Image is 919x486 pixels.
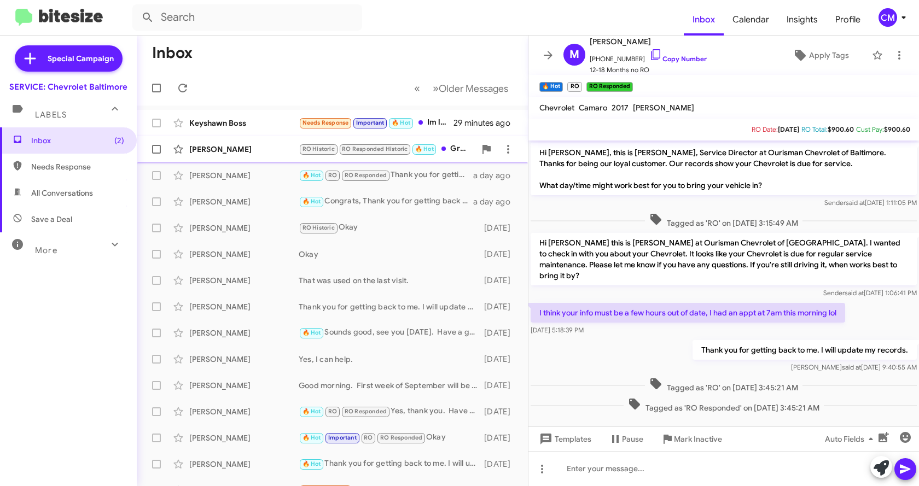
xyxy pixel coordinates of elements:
[828,125,854,133] span: $900.60
[652,429,731,449] button: Mark Inactive
[303,119,349,126] span: Needs Response
[15,45,123,72] a: Special Campaign
[392,119,410,126] span: 🔥 Hot
[586,82,633,92] small: RO Responded
[299,458,483,470] div: Thank you for getting back to me. I will update my records.
[693,340,917,360] p: Thank you for getting back to me. I will update my records.
[299,195,473,208] div: Congrats, Thank you for getting back to me. I will update my records.
[189,222,299,233] div: [PERSON_NAME]
[483,249,519,260] div: [DATE]
[303,408,321,415] span: 🔥 Hot
[569,46,579,63] span: M
[303,172,321,179] span: 🔥 Hot
[299,143,475,155] div: Great, see you the 27th at 12
[31,188,93,198] span: All Conversations
[809,45,849,65] span: Apply Tags
[483,432,519,443] div: [DATE]
[453,118,519,128] div: 29 minutes ago
[299,405,483,418] div: Yes, thank you. Have a great weekend.
[299,221,483,234] div: Okay
[539,103,574,113] span: Chevrolet
[31,214,72,225] span: Save a Deal
[752,125,778,133] span: RO Date:
[415,145,434,153] span: 🔥 Hot
[842,363,861,371] span: said at
[590,48,707,65] span: [PHONE_NUMBER]
[816,429,886,449] button: Auto Fields
[537,429,591,449] span: Templates
[299,431,483,444] div: Okay
[778,4,827,36] a: Insights
[846,198,865,207] span: said at
[473,170,519,181] div: a day ago
[31,135,124,146] span: Inbox
[426,77,515,99] button: Next
[303,224,335,231] span: RO Historic
[189,432,299,443] div: [PERSON_NAME]
[600,429,652,449] button: Pause
[483,301,519,312] div: [DATE]
[674,429,722,449] span: Mark Inactive
[303,329,321,336] span: 🔥 Hot
[622,429,643,449] span: Pause
[845,289,864,297] span: said at
[35,110,67,120] span: Labels
[189,301,299,312] div: [PERSON_NAME]
[189,275,299,286] div: [PERSON_NAME]
[473,196,519,207] div: a day ago
[189,327,299,338] div: [PERSON_NAME]
[612,103,629,113] span: 2017
[531,233,917,285] p: Hi [PERSON_NAME] this is [PERSON_NAME] at Ourisman Chevrolet of [GEOGRAPHIC_DATA]. I wanted to ch...
[328,172,337,179] span: RO
[299,249,483,260] div: Okay
[483,275,519,286] div: [DATE]
[684,4,724,36] a: Inbox
[114,135,124,146] span: (2)
[827,4,869,36] a: Profile
[531,326,584,334] span: [DATE] 5:18:39 PM
[408,77,427,99] button: Previous
[483,380,519,391] div: [DATE]
[778,125,799,133] span: [DATE]
[303,145,335,153] span: RO Historic
[364,434,373,441] span: RO
[189,170,299,181] div: [PERSON_NAME]
[824,198,917,207] span: Sender [DATE] 1:11:05 PM
[483,459,519,470] div: [DATE]
[879,8,897,27] div: CM
[189,118,299,128] div: Keyshawn Boss
[483,406,519,417] div: [DATE]
[328,408,337,415] span: RO
[645,377,802,393] span: Tagged as 'RO' on [DATE] 3:45:21 AM
[624,397,824,413] span: Tagged as 'RO Responded' on [DATE] 3:45:21 AM
[303,198,321,205] span: 🔥 Hot
[528,429,600,449] button: Templates
[774,45,866,65] button: Apply Tags
[299,169,473,181] div: Thank you for getting back to me. I will update my records.
[856,125,884,133] span: Cust Pay:
[189,249,299,260] div: [PERSON_NAME]
[356,119,385,126] span: Important
[483,354,519,365] div: [DATE]
[299,116,453,129] div: Im leaving it [DATE] night for it to be worked on this [DATE]
[539,82,563,92] small: 🔥 Hot
[189,354,299,365] div: [PERSON_NAME]
[823,289,917,297] span: Sender [DATE] 1:06:41 PM
[414,81,420,95] span: «
[433,81,439,95] span: »
[303,460,321,467] span: 🔥 Hot
[633,103,694,113] span: [PERSON_NAME]
[299,354,483,365] div: Yes, I can help.
[439,83,508,95] span: Older Messages
[531,303,845,323] p: I think your info must be a few hours out of date, I had an appt at 7am this morning lol
[189,144,299,155] div: [PERSON_NAME]
[483,222,519,233] div: [DATE]
[724,4,778,36] a: Calendar
[590,65,707,75] span: 12-18 Months no RO
[579,103,607,113] span: Camaro
[884,125,910,133] span: $900.60
[35,245,57,255] span: More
